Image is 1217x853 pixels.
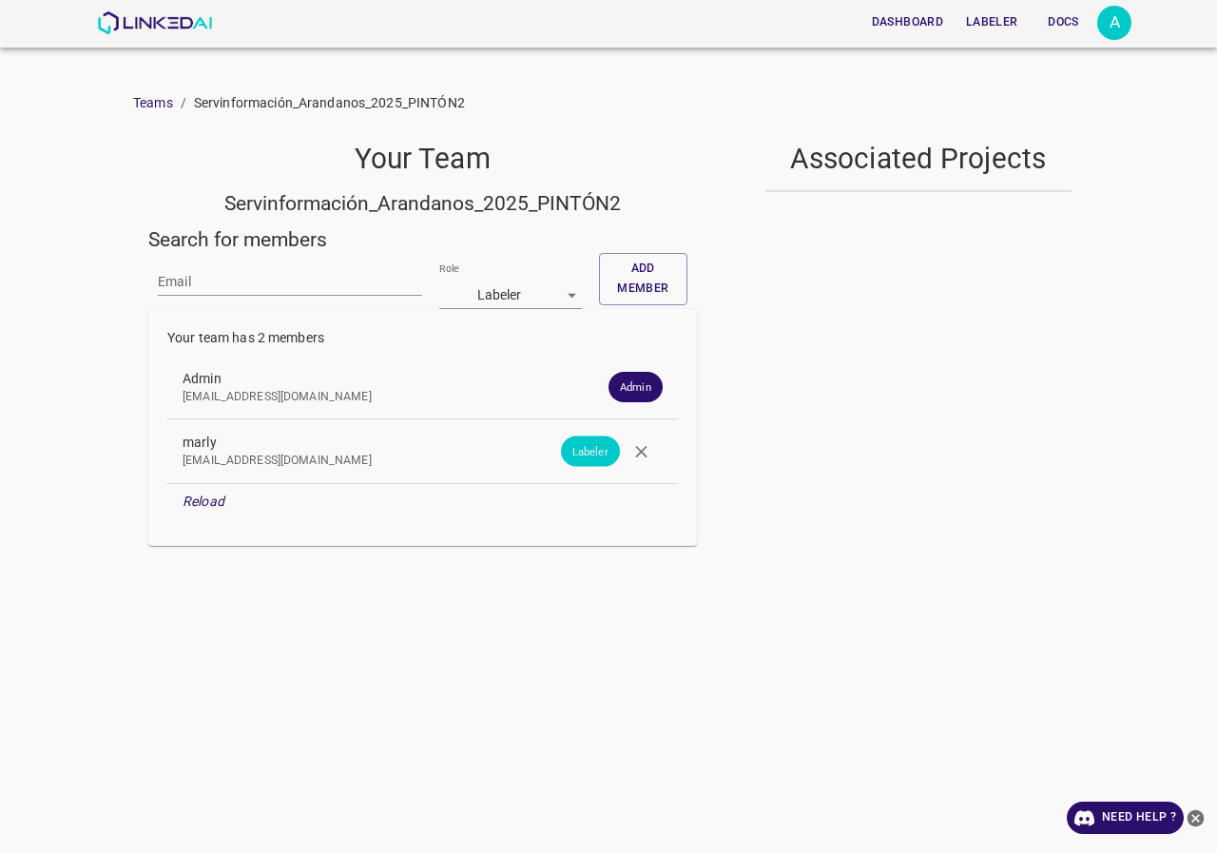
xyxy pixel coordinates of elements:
button: Labeler [958,7,1025,38]
h4: Associated Projects [765,142,1072,177]
a: Docs [1029,3,1097,42]
label: Role [439,261,459,275]
span: Admin [183,369,632,389]
p: Your team has 2 members [167,328,678,348]
li: / [181,93,186,113]
a: Need Help ? [1067,802,1184,834]
a: Teams [133,95,173,110]
nav: breadcrumb [133,93,1084,113]
span: Admin [608,379,663,396]
p: Servinformación_Arandanos_2025_PINTÓN2 [194,93,465,113]
span: marly [183,433,632,453]
img: LinkedAI [97,11,212,34]
button: close-help [1184,802,1207,834]
em: Reload [183,494,224,509]
h4: Your Team [148,142,697,177]
button: Docs [1033,7,1093,38]
h5: Servinformación_Arandanos_2025_PINTÓN2 [148,190,697,217]
button: Open settings [1097,6,1131,40]
button: Add member [599,253,687,305]
a: Labeler [955,3,1029,42]
h5: Search for members [148,226,697,253]
p: [EMAIL_ADDRESS][DOMAIN_NAME] [183,453,632,470]
a: Dashboard [860,3,955,42]
div: Reload [167,484,678,519]
button: Dashboard [864,7,951,38]
div: Labeler [439,281,582,309]
div: A [1097,6,1131,40]
p: [EMAIL_ADDRESS][DOMAIN_NAME] [183,389,632,406]
span: Labeler [561,443,620,459]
